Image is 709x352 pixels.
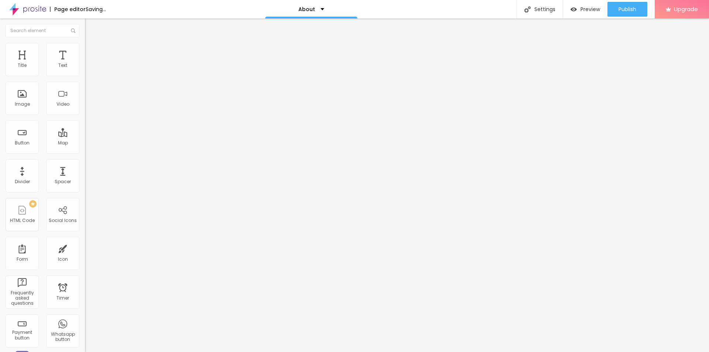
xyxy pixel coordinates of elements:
div: Whatsapp button [48,332,77,342]
img: Icone [71,28,75,33]
div: Image [15,102,30,107]
input: Search element [6,24,79,37]
div: Spacer [55,179,71,184]
div: Map [58,140,68,146]
div: Divider [15,179,30,184]
div: Social Icons [49,218,77,223]
button: Preview [563,2,607,17]
iframe: Editor [85,18,709,352]
p: About [298,7,315,12]
div: Text [58,63,67,68]
div: Payment button [7,330,37,341]
button: Publish [607,2,647,17]
span: Preview [580,6,600,12]
div: Video [56,102,69,107]
div: Frequently asked questions [7,290,37,306]
div: HTML Code [10,218,35,223]
div: Form [17,257,28,262]
div: Saving... [86,7,106,12]
div: Icon [58,257,68,262]
img: Icone [524,6,531,13]
div: Timer [56,295,69,301]
div: Page editor [50,7,86,12]
div: Button [15,140,30,146]
span: Upgrade [674,6,698,12]
img: view-1.svg [571,6,577,13]
div: Title [18,63,27,68]
span: Publish [619,6,636,12]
